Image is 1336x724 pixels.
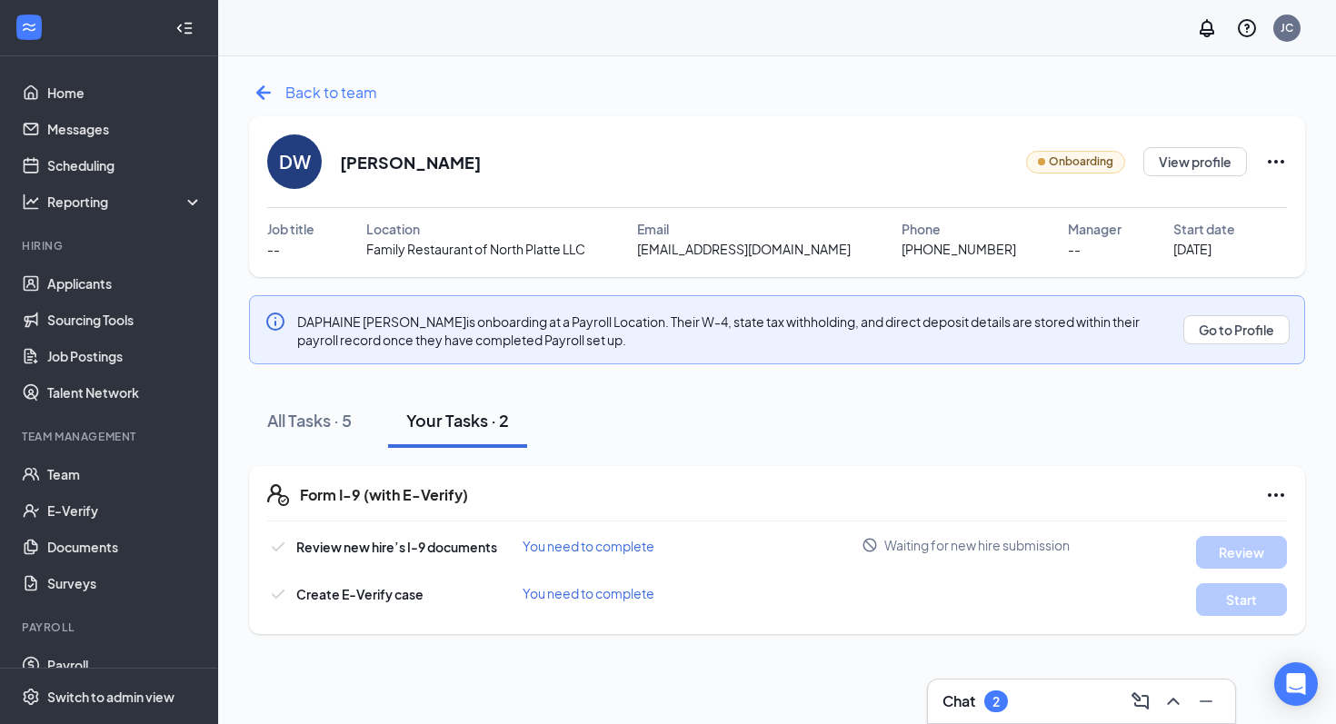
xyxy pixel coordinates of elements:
[902,219,941,239] span: Phone
[523,538,654,554] span: You need to complete
[862,537,878,553] svg: Blocked
[1068,239,1081,259] span: --
[22,688,40,706] svg: Settings
[1173,239,1211,259] span: [DATE]
[267,583,289,605] svg: Checkmark
[637,239,851,259] span: [EMAIL_ADDRESS][DOMAIN_NAME]
[1236,17,1258,39] svg: QuestionInfo
[1130,690,1152,712] svg: ComposeMessage
[1196,17,1218,39] svg: Notifications
[296,539,497,555] span: Review new hire’s I-9 documents
[637,219,669,239] span: Email
[47,193,204,211] div: Reporting
[22,238,199,253] div: Hiring
[1049,154,1113,171] span: Onboarding
[296,586,424,602] span: Create E-Verify case
[22,620,199,635] div: Payroll
[22,429,199,444] div: Team Management
[249,78,278,107] svg: ArrowLeftNew
[47,456,203,492] a: Team
[47,374,203,411] a: Talent Network
[992,694,1000,709] div: 2
[1143,147,1247,176] button: View profile
[902,239,1016,259] span: [PHONE_NUMBER]
[366,239,585,259] span: Family Restaurant of North Platte LLC
[47,265,203,302] a: Applicants
[523,585,654,601] span: You need to complete
[20,18,38,36] svg: WorkstreamLogo
[1126,687,1155,716] button: ComposeMessage
[406,409,509,431] div: Your Tasks · 2
[47,302,203,338] a: Sourcing Tools
[264,311,286,332] svg: Info
[366,219,420,239] span: Location
[267,536,289,558] svg: Checkmark
[175,19,194,37] svg: Collapse
[1162,690,1184,712] svg: ChevronUp
[1274,662,1318,706] div: Open Intercom Messenger
[47,647,203,683] a: Payroll
[267,239,280,259] span: --
[942,691,975,711] h3: Chat
[249,78,377,107] a: ArrowLeftNewBack to team
[1265,484,1287,506] svg: Ellipses
[47,74,203,111] a: Home
[1281,20,1293,35] div: JC
[267,409,352,431] div: All Tasks · 5
[285,81,377,104] span: Back to team
[1196,583,1287,616] button: Start
[47,529,203,565] a: Documents
[267,484,289,506] svg: FormI9EVerifyIcon
[1183,315,1290,344] button: Go to Profile
[47,688,174,706] div: Switch to admin view
[300,485,468,505] h5: Form I-9 (with E-Verify)
[340,151,481,174] h2: [PERSON_NAME]
[47,338,203,374] a: Job Postings
[22,193,40,211] svg: Analysis
[884,536,1070,554] span: Waiting for new hire submission
[1068,219,1122,239] span: Manager
[1173,219,1235,239] span: Start date
[1265,151,1287,173] svg: Ellipses
[47,492,203,529] a: E-Verify
[297,313,1140,348] span: DAPHAINE [PERSON_NAME] is onboarding at a Payroll Location. Their W-4, state tax withholding, and...
[47,111,203,147] a: Messages
[267,219,314,239] span: Job title
[1195,690,1217,712] svg: Minimize
[47,147,203,183] a: Scheduling
[1159,687,1188,716] button: ChevronUp
[1196,536,1287,569] button: Review
[1191,687,1221,716] button: Minimize
[47,565,203,601] a: Surveys
[279,149,311,174] div: DW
